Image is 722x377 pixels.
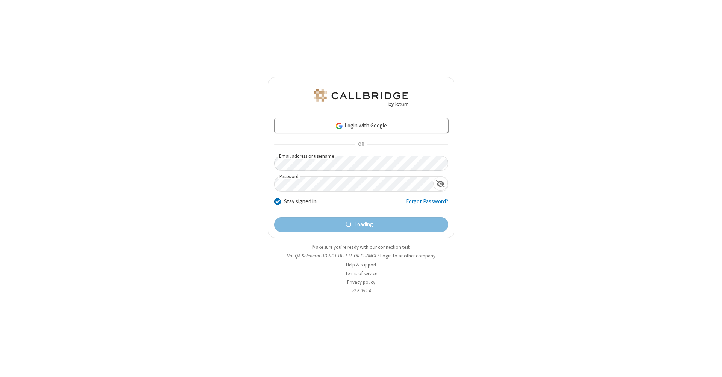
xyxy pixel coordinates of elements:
li: v2.6.352.4 [268,287,454,294]
img: QA Selenium DO NOT DELETE OR CHANGE [312,89,410,107]
iframe: Chat [703,357,716,372]
img: google-icon.png [335,122,343,130]
button: Loading... [274,217,448,232]
div: Show password [433,177,448,191]
input: Password [275,177,433,191]
span: OR [355,139,367,150]
li: Not QA Selenium DO NOT DELETE OR CHANGE? [268,252,454,259]
input: Email address or username [274,156,448,171]
a: Make sure you're ready with our connection test [312,244,410,250]
a: Help & support [346,262,376,268]
a: Terms of service [345,270,377,277]
button: Login to another company [380,252,435,259]
a: Privacy policy [347,279,375,285]
a: Forgot Password? [406,197,448,212]
a: Login with Google [274,118,448,133]
label: Stay signed in [284,197,317,206]
span: Loading... [354,220,376,229]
